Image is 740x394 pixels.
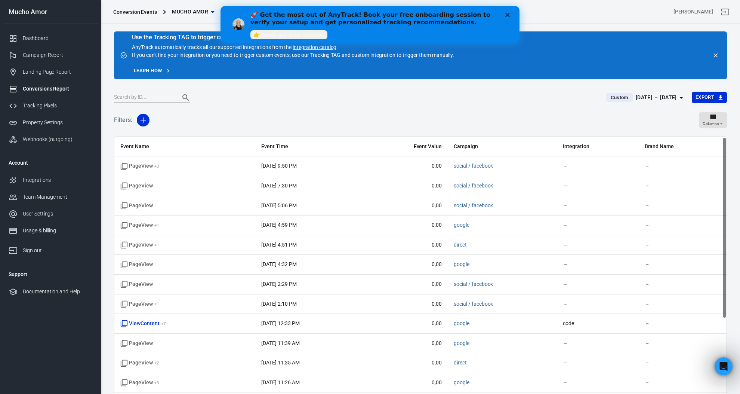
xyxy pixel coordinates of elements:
span: PageView [120,241,159,249]
span: 0,00 [368,340,442,347]
a: social / facebook [454,183,493,189]
span: PageView [120,359,159,367]
button: Mucho Amor [169,5,217,19]
div: Sign out [23,247,92,254]
span: PageView [120,379,159,387]
div: Webhooks (outgoing) [23,135,92,143]
div: User Settings [23,210,92,218]
a: Sign out [3,239,98,259]
span: Event Name [120,143,225,150]
span: 0,00 [368,320,442,327]
li: Support [3,265,98,283]
a: Tracking Pixels [3,97,98,114]
span: PageView [120,222,159,229]
span: Columns [703,120,719,127]
span: 0,00 [368,300,442,308]
div: Dashboard [23,34,92,42]
span: PageView [120,300,159,308]
span: 0,00 [368,281,442,288]
div: Campaign Report [23,51,92,59]
div: Account id: yzmGGMyF [673,8,713,16]
div: Documentation and Help [23,288,92,296]
time: 2025-10-08T16:51:14+02:00 [261,242,296,248]
span: social / facebook [454,162,493,170]
span: － [645,162,721,170]
div: Landing Page Report [23,68,92,76]
span: social / facebook [454,202,493,210]
a: Property Settings [3,114,98,131]
span: Event Value [368,143,442,150]
div: [DATE] － [DATE] [636,93,677,102]
a: direct [454,360,467,366]
span: － [645,379,721,387]
span: － [645,202,721,210]
div: Conversions Report [23,85,92,93]
span: 0,00 [368,379,442,387]
a: Integrations [3,172,98,189]
span: 0,00 [368,241,442,249]
sup: + 3 [154,380,159,385]
time: 2025-10-08T21:50:38+02:00 [261,163,296,169]
a: google [454,340,469,346]
a: Learn how [132,65,173,77]
a: Webhooks (outgoing) [3,131,98,148]
sup: + 2 [154,360,159,366]
li: Account [3,154,98,172]
sup: + 3 [154,164,159,169]
span: － [645,359,721,367]
sup: + 1 [154,242,159,248]
button: Columns [699,112,727,128]
span: － [563,241,632,249]
span: social / facebook [454,300,493,308]
a: Dashboard [3,30,98,47]
span: google [454,261,469,268]
span: Standard event name [120,340,153,347]
span: Brand Name [645,143,721,150]
span: 0,00 [368,162,442,170]
span: code [563,320,632,327]
a: social / facebook [454,163,493,169]
span: Campaign [454,143,551,150]
a: google [454,379,469,385]
div: AnyTrack automatically tracks all our supported integrations from the . If you can't find your in... [132,34,454,59]
button: Find anything...⌘ + K [346,6,495,18]
span: － [563,300,632,308]
a: google [454,222,469,228]
span: － [645,182,721,190]
h5: Filters: [114,108,132,132]
time: 2025-10-08T14:10:27+02:00 [261,301,296,307]
div: Tracking Pixels [23,102,92,110]
a: google [454,261,469,267]
a: Landing Page Report [3,64,98,80]
div: Mucho Amor [3,9,98,15]
span: Standard event name [120,182,153,190]
span: google [454,222,469,229]
div: Conversion Events [113,8,157,16]
span: Standard event name [120,281,153,288]
button: Search [177,89,195,107]
time: 2025-10-08T11:35:02+02:00 [261,360,299,366]
div: Usage & billing [23,227,92,235]
iframe: Intercom live chat banner [221,6,519,43]
time: 2025-10-08T11:26:17+02:00 [261,379,299,385]
span: － [645,340,721,347]
span: － [645,320,721,327]
span: Standard event name [120,202,153,210]
span: － [563,162,632,170]
span: Mucho Amor [172,7,208,16]
div: Team Management [23,193,92,201]
span: 0,00 [368,261,442,268]
span: － [563,379,632,387]
a: Usage & billing [3,222,98,239]
div: Close [285,7,292,11]
span: PageView [120,162,159,170]
span: Standard event name [120,261,153,268]
span: google [454,340,469,347]
button: Export [692,92,727,103]
span: － [645,281,721,288]
sup: + 7 [161,321,166,326]
div: Use the Tracking TAG to trigger conversion events [132,34,454,41]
